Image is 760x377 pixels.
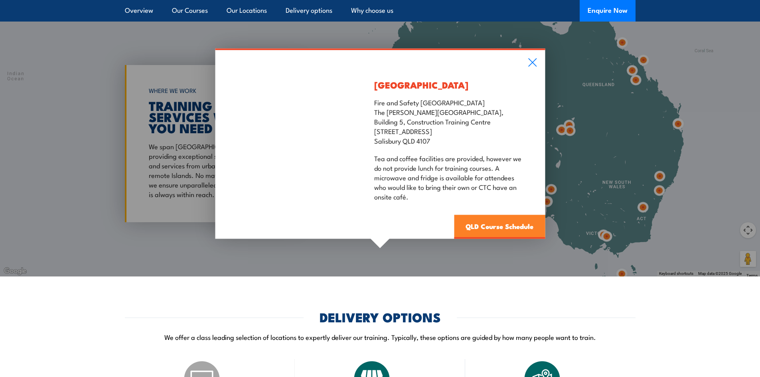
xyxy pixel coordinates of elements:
[215,50,352,239] img: Confined space entry training showing a trainer and two learners with a gas test monitor
[374,97,523,145] p: Fire and Safety [GEOGRAPHIC_DATA] The [PERSON_NAME][GEOGRAPHIC_DATA], Building 5, Construction Tr...
[374,80,523,89] h3: [GEOGRAPHIC_DATA]
[454,215,545,239] a: QLD Course Schedule
[125,332,636,341] p: We offer a class leading selection of locations to expertly deliver our training. Typically, thes...
[374,153,523,201] p: Tea and coffee facilities are provided, however we do not provide lunch for training courses. A m...
[320,311,441,322] h2: DELIVERY OPTIONS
